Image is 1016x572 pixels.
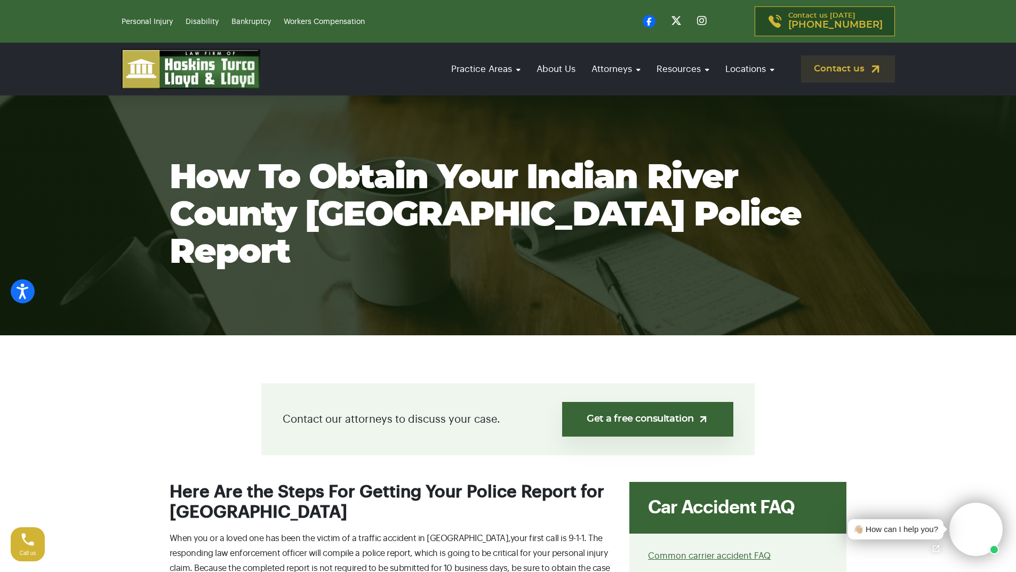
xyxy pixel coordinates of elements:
div: Contact our attorneys to discuss your case. [261,383,755,455]
a: Personal Injury [122,18,173,26]
a: Common carrier accident FAQ [648,552,771,560]
p: Contact us [DATE] [788,12,883,30]
a: Bankruptcy [231,18,271,26]
a: Locations [720,54,780,84]
img: arrow-up-right-light.svg [698,414,709,425]
span: When you or a loved one has been the victim of a traffic accident in [GEOGRAPHIC_DATA], [170,534,510,543]
div: Car Accident FAQ [629,482,846,534]
a: Attorneys [586,54,646,84]
span: [PHONE_NUMBER] [788,20,883,30]
a: Contact us [801,55,895,83]
a: Practice Areas [446,54,526,84]
a: Disability [186,18,219,26]
strong: Here Are the Steps For Getting Your Police Report for [GEOGRAPHIC_DATA] [170,484,604,521]
a: Contact us [DATE][PHONE_NUMBER] [755,6,895,36]
a: Get a free consultation [562,402,733,437]
a: About Us [531,54,581,84]
div: 👋🏼 How can I help you? [853,523,938,536]
h1: How to Obtain Your Indian River County [GEOGRAPHIC_DATA] Police Report [170,159,847,271]
a: Open chat [925,537,947,560]
a: Resources [651,54,715,84]
a: Workers Compensation [284,18,365,26]
img: logo [122,49,260,89]
span: Call us [20,550,36,556]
